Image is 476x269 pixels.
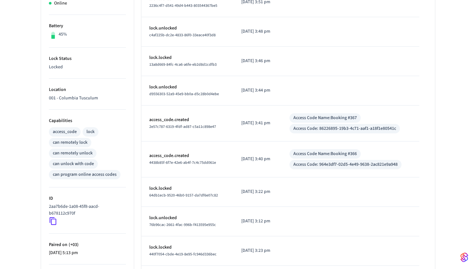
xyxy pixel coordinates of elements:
span: 2236c4f7-d541-49d4-b443-803544367be5 [149,3,217,8]
div: Access Code Name: Booking #366 [293,151,357,157]
span: ( +03 ) [67,241,79,248]
p: lock.unlocked [149,25,226,32]
div: Access Code: 86226895-19b3-4c71-aaf1-a18f1e80541c [293,125,396,132]
div: Access Code Name: Booking #367 [293,115,357,121]
p: [DATE] 3:46 pm [241,58,274,64]
span: 13a8d669-84fc-4ca6-a6fe-eb2d8d1cdfb3 [149,62,217,67]
span: 64db1ecb-9520-46b0-9157-da7df6e07c82 [149,193,218,198]
div: can remotely lock [53,139,87,146]
p: ID [49,195,126,202]
p: [DATE] 5:13 pm [49,250,126,256]
div: can unlock with code [53,161,94,167]
span: 440f7054-cbde-4e19-8e95-fc946d336bec [149,252,217,257]
p: access_code.created [149,117,226,123]
p: lock.locked [149,244,226,251]
span: 2e57c787-6319-4fdf-ad87-c5a11c898e47 [149,124,216,129]
span: d9556303-52a9-45e9-bb0a-d5c28b0d4ebe [149,91,219,97]
p: Paired on [49,241,126,248]
p: [DATE] 3:40 pm [241,156,274,163]
div: lock [86,129,95,135]
p: Location [49,86,126,93]
span: 4438b85f-6f7e-42e6-ab4f-7c4c75dd061e [149,160,216,165]
p: [DATE] 3:44 pm [241,87,274,94]
p: lock.unlocked [149,215,226,221]
p: [DATE] 3:41 pm [241,120,274,127]
p: Capabilities [49,118,126,124]
div: can program online access codes [53,171,117,178]
p: 45% [59,31,67,38]
div: Access Code: 964e3df7-02d5-4e49-9638-2ac821e9a948 [293,161,398,168]
p: lock.locked [149,54,226,61]
div: can remotely unlock [53,150,93,157]
p: [DATE] 3:22 pm [241,188,274,195]
p: Battery [49,23,126,29]
p: Lock Status [49,55,126,62]
span: c4af225b-dc2e-4833-86f0-33eace40f3d8 [149,32,216,38]
img: SeamLogoGradient.69752ec5.svg [460,252,468,263]
p: 2aa7b6de-1a08-45f8-aacd-b678112c970f [49,203,123,217]
p: [DATE] 3:48 pm [241,28,274,35]
p: 001 - Columbia Tusculum [49,95,126,102]
p: access_code.created [149,152,226,159]
span: 76b96cac-2661-4fac-996b-f413595e955c [149,222,216,228]
p: [DATE] 3:23 pm [241,247,274,254]
p: lock.unlocked [149,84,226,91]
div: access_code [53,129,77,135]
p: Locked [49,64,126,71]
p: [DATE] 3:12 pm [241,218,274,225]
p: lock.locked [149,185,226,192]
